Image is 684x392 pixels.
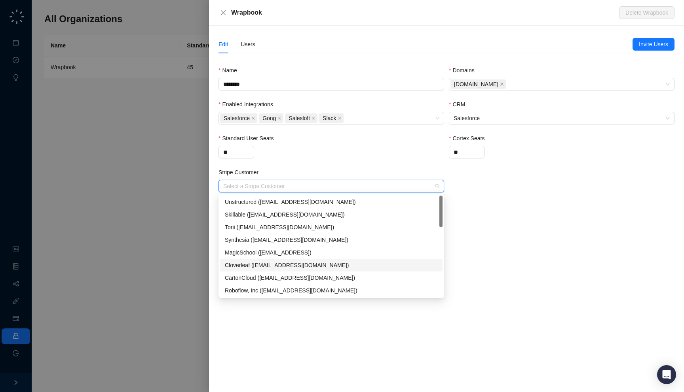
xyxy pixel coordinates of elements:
span: Salesloft [285,113,317,123]
div: Cloverleaf (accounting@cloverleaf.me) [220,259,443,271]
input: Stripe Customer [223,180,435,192]
input: Domains [507,81,509,87]
div: Roboflow, Inc (jack@roboflow.com) [220,284,443,297]
label: CRM [449,100,471,109]
span: Salesforce [220,113,257,123]
div: Unstructured ([EMAIL_ADDRESS][DOMAIN_NAME]) [225,198,438,206]
div: Unstructured (ap@unstructured.io) [220,196,443,208]
div: Torii (ap@toriihq.com) [220,221,443,234]
span: Slack [323,114,336,122]
div: Torii ([EMAIL_ADDRESS][DOMAIN_NAME]) [225,223,438,232]
input: Enabled Integrations [345,115,347,121]
span: close [251,116,255,120]
input: Standard User Seats [219,146,254,158]
span: close [220,9,226,16]
span: Salesloft [289,114,310,122]
label: Stripe Customer [218,168,264,177]
span: wrapbook.com [450,79,506,89]
div: CartonCloud ([EMAIL_ADDRESS][DOMAIN_NAME]) [225,273,438,282]
div: Users [241,40,255,49]
button: Invite Users [633,38,674,51]
label: Name [218,66,243,75]
div: Wrapbook [231,8,619,17]
div: Cloverleaf ([EMAIL_ADDRESS][DOMAIN_NAME]) [225,261,438,269]
span: close [277,116,281,120]
span: [DOMAIN_NAME] [454,80,498,89]
div: MagicSchool (ap@magicschool.ai) [220,246,443,259]
div: CartonCloud (accounts@cartoncloud.com) [220,271,443,284]
div: Skillable (accountspayable@skillable.com) [220,208,443,221]
div: Synthesia ([EMAIL_ADDRESS][DOMAIN_NAME]) [225,236,438,244]
input: Cortex Seats [449,146,484,158]
label: Enabled Integrations [218,100,279,109]
div: Roboflow, Inc ([EMAIL_ADDRESS][DOMAIN_NAME]) [225,286,438,295]
input: Name [218,78,444,90]
span: Invite Users [639,40,668,49]
label: Standard User Seats [218,134,279,143]
span: Salesforce [224,114,250,122]
span: close [500,82,504,86]
button: Close [218,8,228,17]
button: Delete Wrapbook [619,6,674,19]
span: close [338,116,342,120]
span: close [312,116,315,120]
div: Open Intercom Messenger [657,365,676,384]
span: Gong [262,114,276,122]
label: Cortex Seats [449,134,490,143]
span: Slack [319,113,344,123]
div: Synthesia (accountspayable@synthesia.io) [220,234,443,246]
div: MagicSchool ([EMAIL_ADDRESS]) [225,248,438,257]
div: Edit [218,40,228,49]
span: Gong [259,113,283,123]
span: Salesforce [454,112,670,124]
div: Skillable ([EMAIL_ADDRESS][DOMAIN_NAME]) [225,210,438,219]
label: Domains [449,66,480,75]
